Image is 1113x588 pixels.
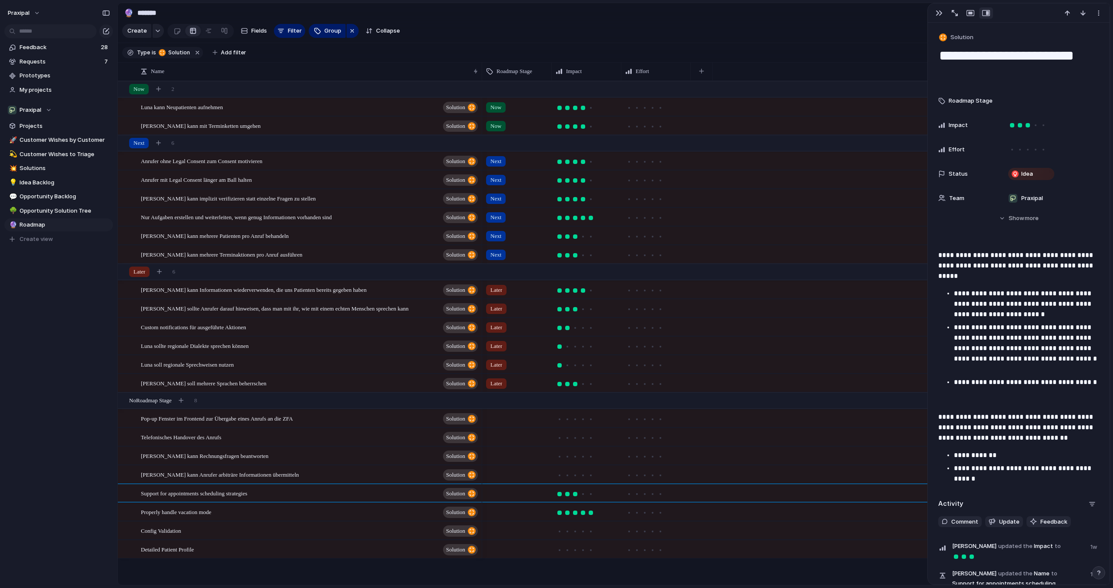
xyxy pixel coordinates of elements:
[1025,214,1039,223] span: more
[141,322,246,332] span: Custom notifications für ausgeführte Aktionen
[1021,170,1033,178] span: Idea
[443,432,478,443] button: Solution
[443,341,478,352] button: Solution
[274,24,305,38] button: Filter
[443,284,478,296] button: Solution
[446,321,465,334] span: Solution
[8,164,17,173] button: 💥
[446,155,465,167] span: Solution
[950,33,973,42] span: Solution
[141,120,260,130] span: [PERSON_NAME] kann mit Terminketten umgehen
[8,136,17,144] button: 🚀
[446,249,465,261] span: Solution
[362,24,403,38] button: Collapse
[443,378,478,389] button: Solution
[172,267,175,276] span: 6
[443,102,478,113] button: Solution
[4,84,113,97] a: My projects
[446,413,465,425] span: Solution
[9,135,15,145] div: 🚀
[949,170,968,178] span: Status
[443,451,478,462] button: Solution
[443,231,478,242] button: Solution
[9,220,15,230] div: 🔮
[141,193,316,203] span: [PERSON_NAME] kann implizit verifizieren statt einzelne Fragen zu stellen
[4,218,113,231] a: 🔮Roadmap
[443,413,478,424] button: Solution
[20,235,53,244] span: Create view
[9,164,15,174] div: 💥
[1055,542,1061,551] span: to
[446,340,465,352] span: Solution
[9,206,15,216] div: 🌳
[141,212,332,222] span: Nur Aufgaben erstellen und weiterleiten, wenn genug Informationen vorhanden sind
[141,507,211,517] span: Properly handle vacation mode
[9,177,15,187] div: 💡
[490,176,501,184] span: Next
[446,544,465,556] span: Solution
[446,284,465,296] span: Solution
[20,71,110,80] span: Prototypes
[137,49,150,57] span: Type
[446,101,465,114] span: Solution
[952,541,1085,561] span: Impact
[194,396,197,405] span: 8
[141,469,299,479] span: [PERSON_NAME] kann Anrufer arbiträre Informationen übermitteln
[443,156,478,167] button: Solution
[446,506,465,518] span: Solution
[122,6,136,20] button: 🔮
[949,194,964,203] span: Team
[141,231,289,241] span: [PERSON_NAME] kann mehrere Patienten pro Anruf behandeln
[141,432,221,442] span: Telefonisches Handover des Anrufs
[446,450,465,462] span: Solution
[376,27,400,35] span: Collapse
[141,525,181,535] span: Config Validation
[141,413,293,423] span: Pop-up Fenster im Frontend zur Übergabe eines Anrufs an die ZFA
[443,488,478,499] button: Solution
[4,134,113,147] a: 🚀Customer Wishes by Customer
[104,57,110,66] span: 7
[443,212,478,223] button: Solution
[171,85,174,94] span: 2
[443,193,478,204] button: Solution
[152,49,156,57] span: is
[951,518,978,526] span: Comment
[20,164,110,173] span: Solutions
[998,569,1033,578] span: updated the
[141,102,223,112] span: Luna kann Neupatienten aufnehmen
[949,145,965,154] span: Effort
[938,516,982,528] button: Comment
[446,230,465,242] span: Solution
[129,396,172,405] span: No Roadmap Stage
[101,43,110,52] span: 28
[952,542,996,551] span: [PERSON_NAME]
[8,207,17,215] button: 🌳
[4,148,113,161] div: 💫Customer Wishes to Triage
[490,157,501,166] span: Next
[490,103,501,112] span: Now
[8,220,17,229] button: 🔮
[1051,569,1057,578] span: to
[446,211,465,224] span: Solution
[1009,214,1024,223] span: Show
[446,359,465,371] span: Solution
[443,174,478,186] button: Solution
[207,47,251,59] button: Add filter
[949,97,993,105] span: Roadmap Stage
[141,249,302,259] span: [PERSON_NAME] kann mehrere Terminaktionen pro Anruf ausführen
[4,162,113,175] a: 💥Solutions
[938,499,963,509] h2: Activity
[446,193,465,205] span: Solution
[4,41,113,54] a: Feedback28
[446,488,465,500] span: Solution
[4,204,113,217] div: 🌳Opportunity Solution Tree
[171,139,174,147] span: 6
[141,378,267,388] span: [PERSON_NAME] soll mehrere Sprachen beherrschen
[309,24,346,38] button: Group
[443,525,478,537] button: Solution
[8,9,30,17] span: praxipal
[4,190,113,203] div: 💬Opportunity Backlog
